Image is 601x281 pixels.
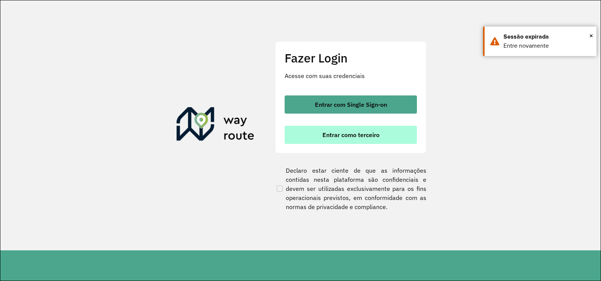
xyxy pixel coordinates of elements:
[315,101,387,108] span: Entrar com Single Sign-on
[589,30,593,41] span: ×
[285,51,417,65] h2: Fazer Login
[589,30,593,41] button: Close
[285,95,417,114] button: button
[177,107,254,144] img: Roteirizador AmbevTech
[503,41,591,50] div: Entre novamente
[285,126,417,144] button: button
[275,166,426,211] label: Declaro estar ciente de que as informações contidas nesta plataforma são confidenciais e devem se...
[285,71,417,80] p: Acesse com suas credenciais
[322,132,379,138] span: Entrar como terceiro
[503,32,591,41] div: Sessão expirada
